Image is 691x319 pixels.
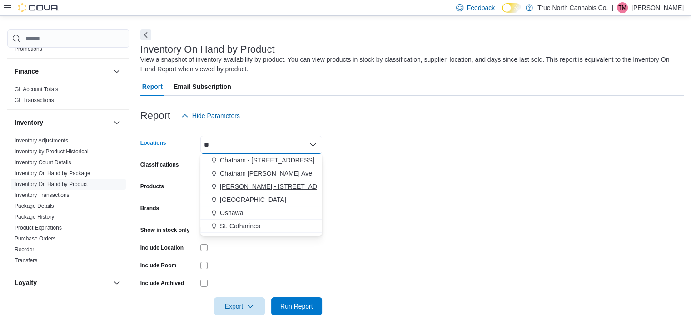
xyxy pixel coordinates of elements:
a: Inventory On Hand by Product [15,181,88,187]
button: Next [140,29,151,40]
h3: Inventory On Hand by Product [140,44,275,55]
button: Oshawa [200,206,322,220]
label: Products [140,183,164,190]
span: Package Details [15,202,54,210]
span: Oshawa [220,208,243,217]
span: Hide Parameters [192,111,240,120]
label: Show in stock only [140,226,190,234]
h3: Loyalty [15,278,37,287]
img: Cova [18,3,59,12]
a: Promotions [15,46,42,52]
span: Inventory Transactions [15,191,70,199]
button: Chatham [PERSON_NAME] Ave [200,167,322,180]
span: Chatham [PERSON_NAME] Ave [220,169,312,178]
button: Finance [15,67,109,76]
button: Export [214,297,265,315]
a: Inventory Count Details [15,159,71,166]
span: Product Expirations [15,224,62,231]
button: Hide Parameters [178,107,244,125]
span: Run Report [280,302,313,311]
span: Package History [15,213,54,221]
label: Brands [140,205,159,212]
a: Inventory Adjustments [15,137,68,144]
a: Transfers [15,257,37,264]
button: St. Catharines [200,220,322,233]
span: Transfers [15,257,37,264]
a: Inventory by Product Historical [15,148,89,155]
span: Inventory by Product Historical [15,148,89,155]
span: Purchase Orders [15,235,56,242]
span: Export [219,297,259,315]
div: Finance [7,84,129,109]
label: Include Room [140,262,176,269]
button: Loyalty [111,277,122,288]
span: St. Catharines [220,221,260,231]
button: Chatham - [STREET_ADDRESS] [200,154,322,167]
a: Inventory On Hand by Package [15,170,90,177]
span: Feedback [467,3,495,12]
h3: Report [140,110,170,121]
span: Chatham - [STREET_ADDRESS] [220,156,314,165]
div: Inventory [7,135,129,270]
p: [PERSON_NAME] [631,2,684,13]
a: GL Account Totals [15,86,58,93]
h3: Finance [15,67,39,76]
span: Report [142,78,163,96]
a: Package Details [15,203,54,209]
a: GL Transactions [15,97,54,103]
span: Promotions [15,45,42,53]
label: Include Archived [140,280,184,287]
a: Inventory Transactions [15,192,70,198]
button: Loyalty [15,278,109,287]
label: Classifications [140,161,179,168]
button: Run Report [271,297,322,315]
span: Email Subscription [174,78,231,96]
span: [PERSON_NAME] - [STREET_ADDRESS] [220,182,341,191]
span: Inventory Adjustments [15,137,68,144]
label: Include Location [140,244,184,251]
button: [GEOGRAPHIC_DATA] [200,193,322,206]
p: | [611,2,613,13]
button: Inventory [111,117,122,128]
input: Dark Mode [502,3,521,13]
div: View a snapshot of inventory availability by product. You can view products in stock by classific... [140,55,679,74]
button: Finance [111,66,122,77]
p: True North Cannabis Co. [537,2,608,13]
button: Close list of options [309,141,317,148]
button: [PERSON_NAME] - [STREET_ADDRESS] [200,180,322,193]
span: [GEOGRAPHIC_DATA] [220,195,286,204]
span: Reorder [15,246,34,253]
div: Choose from the following options [200,154,322,233]
span: TM [618,2,626,13]
a: Package History [15,214,54,220]
a: Reorder [15,246,34,253]
a: Product Expirations [15,225,62,231]
button: Inventory [15,118,109,127]
a: Purchase Orders [15,236,56,242]
div: Tarryn Marr [617,2,628,13]
label: Locations [140,139,166,147]
h3: Inventory [15,118,43,127]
